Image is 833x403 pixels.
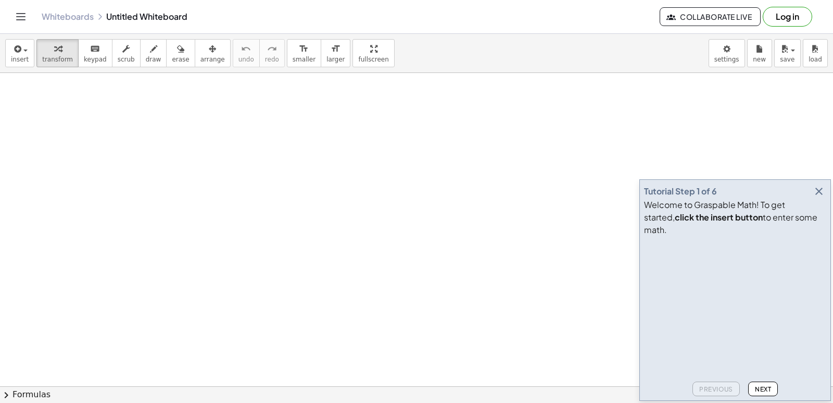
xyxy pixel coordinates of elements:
[293,56,315,63] span: smaller
[42,11,94,22] a: Whiteboards
[146,56,161,63] span: draw
[780,56,794,63] span: save
[299,43,309,55] i: format_size
[326,56,345,63] span: larger
[352,39,394,67] button: fullscreen
[233,39,260,67] button: undoundo
[287,39,321,67] button: format_sizesmaller
[803,39,828,67] button: load
[12,8,29,25] button: Toggle navigation
[753,56,766,63] span: new
[195,39,231,67] button: arrange
[774,39,801,67] button: save
[267,43,277,55] i: redo
[84,56,107,63] span: keypad
[112,39,141,67] button: scrub
[5,39,34,67] button: insert
[118,56,135,63] span: scrub
[714,56,739,63] span: settings
[11,56,29,63] span: insert
[238,56,254,63] span: undo
[763,7,812,27] button: Log in
[90,43,100,55] i: keyboard
[660,7,761,26] button: Collaborate Live
[668,12,752,21] span: Collaborate Live
[747,39,772,67] button: new
[265,56,279,63] span: redo
[321,39,350,67] button: format_sizelarger
[755,385,771,393] span: Next
[675,212,763,223] b: click the insert button
[241,43,251,55] i: undo
[259,39,285,67] button: redoredo
[644,199,826,236] div: Welcome to Graspable Math! To get started, to enter some math.
[748,382,778,396] button: Next
[809,56,822,63] span: load
[200,56,225,63] span: arrange
[709,39,745,67] button: settings
[166,39,195,67] button: erase
[172,56,189,63] span: erase
[140,39,167,67] button: draw
[36,39,79,67] button: transform
[42,56,73,63] span: transform
[78,39,112,67] button: keyboardkeypad
[644,185,717,198] div: Tutorial Step 1 of 6
[331,43,340,55] i: format_size
[358,56,388,63] span: fullscreen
